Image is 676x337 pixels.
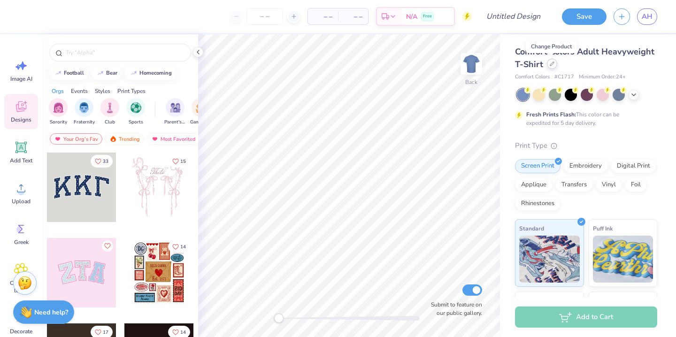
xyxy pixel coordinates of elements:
button: filter button [49,98,68,126]
span: 14 [180,245,186,249]
span: Parent's Weekend [164,119,186,126]
img: Sports Image [131,102,141,113]
span: Upload [12,198,31,205]
span: Add Text [10,157,32,164]
span: Sports [129,119,143,126]
span: Free [423,13,432,20]
div: Foil [625,178,647,192]
div: filter for Club [100,98,119,126]
button: homecoming [125,66,176,80]
div: football [64,70,84,76]
button: Save [562,8,607,25]
span: Club [105,119,115,126]
span: Minimum Order: 24 + [579,73,626,81]
span: Comfort Colors [515,73,550,81]
img: Fraternity Image [79,102,89,113]
img: Game Day Image [196,102,207,113]
img: Parent's Weekend Image [170,102,181,113]
span: 33 [103,159,108,164]
div: Embroidery [563,159,608,173]
strong: Need help? [34,308,68,317]
button: filter button [164,98,186,126]
button: Like [168,155,190,168]
span: # C1717 [554,73,574,81]
label: Submit to feature on our public gallery. [426,300,482,317]
span: Metallic & Glitter Ink [593,296,648,306]
span: Clipart & logos [6,279,37,294]
div: Accessibility label [274,314,284,323]
strong: Fresh Prints Flash: [526,111,576,118]
span: Image AI [10,75,32,83]
div: Orgs [52,87,64,95]
div: Events [71,87,88,95]
div: homecoming [139,70,172,76]
div: Transfers [555,178,593,192]
img: most_fav.gif [151,136,159,142]
button: filter button [190,98,212,126]
a: AH [637,8,657,25]
span: Neon Ink [519,296,542,306]
button: Like [91,155,113,168]
img: trend_line.gif [54,70,62,76]
div: filter for Parent's Weekend [164,98,186,126]
img: trend_line.gif [130,70,138,76]
span: N/A [406,12,417,22]
img: Sorority Image [53,102,64,113]
div: Change Product [526,40,577,53]
div: Print Type [515,140,657,151]
img: Puff Ink [593,236,653,283]
span: – – [344,12,362,22]
span: Decorate [10,328,32,335]
div: filter for Fraternity [74,98,95,126]
input: – – [246,8,283,25]
div: Styles [95,87,110,95]
span: Standard [519,223,544,233]
img: most_fav.gif [54,136,61,142]
img: Back [462,54,481,73]
img: trending.gif [109,136,117,142]
div: filter for Game Day [190,98,212,126]
button: Like [168,240,190,253]
span: AH [642,11,653,22]
input: Try "Alpha" [65,48,185,57]
span: Designs [11,116,31,123]
span: Sorority [50,119,67,126]
span: Greek [14,238,29,246]
button: filter button [126,98,145,126]
img: Standard [519,236,580,283]
div: filter for Sorority [49,98,68,126]
div: Applique [515,178,553,192]
div: Back [465,78,477,86]
img: Club Image [105,102,115,113]
span: Comfort Colors Adult Heavyweight T-Shirt [515,46,654,70]
div: filter for Sports [126,98,145,126]
div: Rhinestones [515,197,561,211]
button: football [49,66,88,80]
span: 15 [180,159,186,164]
span: – – [314,12,332,22]
input: Untitled Design [479,7,548,26]
div: bear [106,70,117,76]
div: Digital Print [611,159,656,173]
div: Your Org's Fav [50,133,102,145]
span: Game Day [190,119,212,126]
button: filter button [100,98,119,126]
span: Puff Ink [593,223,613,233]
span: 17 [103,330,108,335]
button: bear [92,66,122,80]
div: This color can be expedited for 5 day delivery. [526,110,642,127]
div: Most Favorited [147,133,200,145]
img: trend_line.gif [97,70,104,76]
div: Trending [105,133,144,145]
span: Fraternity [74,119,95,126]
button: filter button [74,98,95,126]
div: Print Types [117,87,146,95]
span: 14 [180,330,186,335]
div: Screen Print [515,159,561,173]
div: Vinyl [596,178,622,192]
button: Like [102,240,113,252]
